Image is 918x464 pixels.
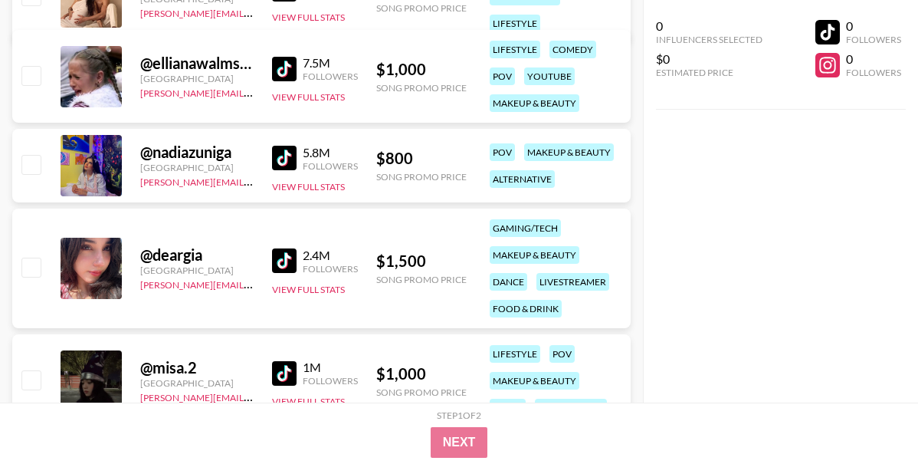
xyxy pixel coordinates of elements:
[656,51,762,67] div: $0
[140,265,254,276] div: [GEOGRAPHIC_DATA]
[140,245,254,265] div: @ deargia
[549,345,575,363] div: pov
[272,396,345,407] button: View Full Stats
[490,246,579,264] div: makeup & beauty
[490,67,515,85] div: pov
[303,71,358,82] div: Followers
[376,149,467,168] div: $ 800
[303,160,358,172] div: Followers
[535,399,607,416] div: food & drink
[524,67,575,85] div: youtube
[376,82,467,94] div: Song Promo Price
[376,252,467,271] div: $ 1,500
[140,162,254,173] div: [GEOGRAPHIC_DATA]
[437,410,481,421] div: Step 1 of 2
[272,91,345,103] button: View Full Stats
[272,361,297,386] img: TikTok
[303,360,358,375] div: 1M
[536,273,609,291] div: livestreamer
[140,173,367,188] a: [PERSON_NAME][EMAIL_ADDRESS][DOMAIN_NAME]
[303,55,358,71] div: 7.5M
[490,399,526,416] div: anime
[272,12,345,23] button: View Full Stats
[303,248,358,263] div: 2.4M
[549,41,596,58] div: comedy
[376,364,467,383] div: $ 1,000
[490,170,555,188] div: alternative
[140,54,254,73] div: @ ellianawalmsley
[841,387,900,446] iframe: Drift Widget Chat Controller
[140,276,367,291] a: [PERSON_NAME][EMAIL_ADDRESS][DOMAIN_NAME]
[490,345,540,363] div: lifestyle
[656,67,762,78] div: Estimated Price
[303,145,358,160] div: 5.8M
[490,273,527,291] div: dance
[140,84,367,99] a: [PERSON_NAME][EMAIL_ADDRESS][DOMAIN_NAME]
[490,143,515,161] div: pov
[490,219,561,237] div: gaming/tech
[140,143,254,162] div: @ nadiazuniga
[490,15,540,32] div: lifestyle
[524,143,614,161] div: makeup & beauty
[656,18,762,34] div: 0
[846,18,901,34] div: 0
[846,67,901,78] div: Followers
[376,60,467,79] div: $ 1,000
[490,300,562,318] div: food & drink
[376,274,467,285] div: Song Promo Price
[376,171,467,183] div: Song Promo Price
[490,94,579,112] div: makeup & beauty
[140,377,254,389] div: [GEOGRAPHIC_DATA]
[846,51,901,67] div: 0
[303,375,358,387] div: Followers
[656,34,762,45] div: Influencers Selected
[140,5,367,19] a: [PERSON_NAME][EMAIL_ADDRESS][DOMAIN_NAME]
[272,248,297,273] img: TikTok
[376,387,467,398] div: Song Promo Price
[140,389,367,403] a: [PERSON_NAME][EMAIL_ADDRESS][DOMAIN_NAME]
[490,41,540,58] div: lifestyle
[272,146,297,170] img: TikTok
[272,284,345,295] button: View Full Stats
[272,57,297,81] img: TikTok
[376,2,467,14] div: Song Promo Price
[846,34,901,45] div: Followers
[303,263,358,275] div: Followers
[431,427,488,458] button: Next
[490,372,579,390] div: makeup & beauty
[140,73,254,84] div: [GEOGRAPHIC_DATA]
[140,358,254,377] div: @ misa.2
[272,181,345,193] button: View Full Stats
